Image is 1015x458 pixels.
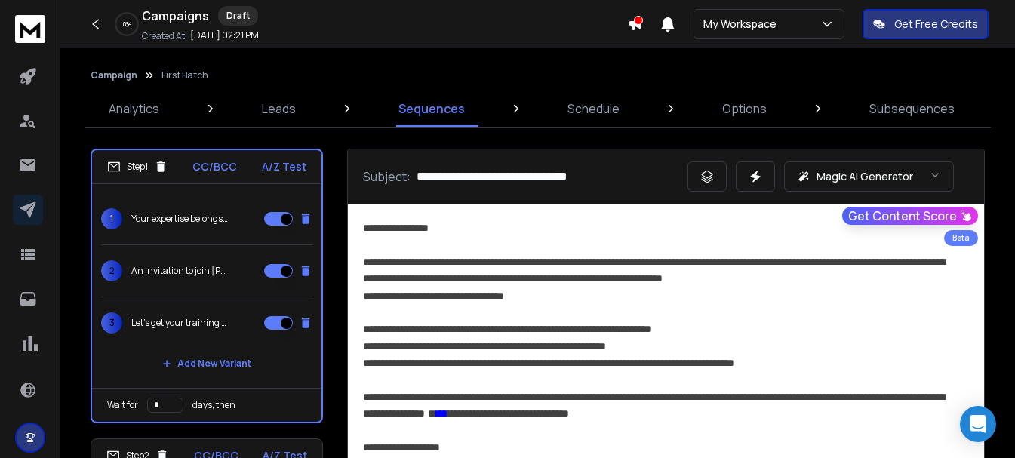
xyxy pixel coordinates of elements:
[101,260,122,281] span: 2
[107,160,168,174] div: Step 1
[960,406,996,442] div: Open Intercom Messenger
[842,207,978,225] button: Get Content Score
[142,7,209,25] h1: Campaigns
[190,29,259,41] p: [DATE] 02:21 PM
[894,17,978,32] p: Get Free Credits
[109,100,159,118] p: Analytics
[123,20,131,29] p: 0 %
[15,15,45,43] img: logo
[142,30,187,42] p: Created At:
[262,159,306,174] p: A/Z Test
[703,17,783,32] p: My Workspace
[131,213,228,225] p: Your expertise belongs on Upscend
[389,91,474,127] a: Sequences
[817,169,913,184] p: Magic AI Generator
[363,168,411,186] p: Subject:
[218,6,258,26] div: Draft
[558,91,629,127] a: Schedule
[107,399,138,411] p: Wait for
[131,265,228,277] p: An invitation to join [PERSON_NAME]’s curated learning marketplace
[713,91,776,127] a: Options
[192,399,235,411] p: days, then
[253,91,305,127] a: Leads
[91,149,323,423] li: Step1CC/BCCA/Z Test1Your expertise belongs on Upscend2An invitation to join [PERSON_NAME]’s curat...
[161,69,208,81] p: First Batch
[101,312,122,334] span: 3
[262,100,296,118] p: Leads
[567,100,620,118] p: Schedule
[722,100,767,118] p: Options
[398,100,465,118] p: Sequences
[863,9,989,39] button: Get Free Credits
[944,230,978,246] div: Beta
[860,91,964,127] a: Subsequences
[150,349,263,379] button: Add New Variant
[101,208,122,229] span: 1
[192,159,237,174] p: CC/BCC
[869,100,955,118] p: Subsequences
[91,69,137,81] button: Campaign
[131,317,228,329] p: Let’s get your training in front of new corporate audiences
[100,91,168,127] a: Analytics
[784,161,954,192] button: Magic AI Generator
